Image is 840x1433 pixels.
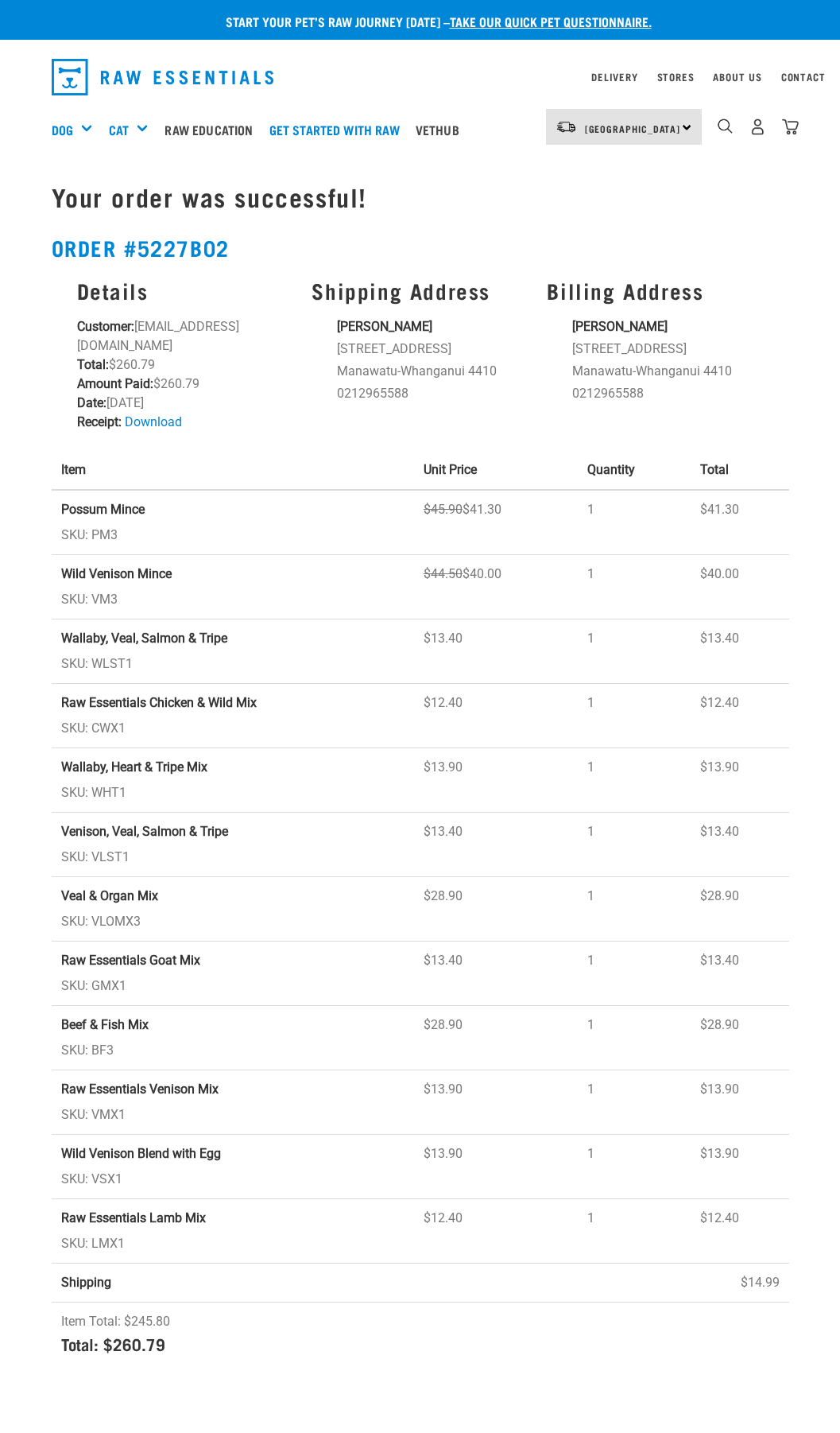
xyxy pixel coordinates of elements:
td: 1 [578,1199,691,1264]
img: Raw Essentials Logo [52,59,274,95]
td: $13.40 [414,813,578,877]
th: Quantity [578,451,691,490]
td: $40.00 [414,555,578,619]
td: $13.90 [414,1135,578,1199]
th: Total [691,451,788,490]
td: $12.40 [414,684,578,748]
td: 1 [578,555,691,619]
td: $13.90 [414,1070,578,1135]
td: $28.90 [414,877,578,942]
a: take our quick pet questionnaire. [450,17,652,25]
td: 1 [578,813,691,877]
td: $13.40 [414,942,578,1006]
h3: Shipping Address [312,278,528,303]
td: $41.30 [691,490,788,555]
strong: Customer: [77,319,134,334]
td: SKU: BF3 [52,1006,414,1070]
strong: Wild Venison Blend with Egg [61,1146,221,1161]
li: [STREET_ADDRESS] [337,340,528,359]
img: van-moving.png [555,120,577,134]
a: Cat [109,120,129,139]
h2: Order #5227b02 [52,235,789,260]
a: Get started with Raw [265,98,412,161]
td: $13.40 [414,619,578,684]
strong: Veal & Organ Mix [61,888,158,903]
strong: Amount Paid: [77,376,153,391]
td: SKU: VMX1 [52,1070,414,1135]
td: $28.90 [414,1006,578,1070]
strong: Raw Essentials Venison Mix [61,1082,219,1097]
nav: dropdown navigation [39,52,802,102]
td: $12.40 [691,684,788,748]
strong: Wild Venison Mince [61,566,172,581]
li: Manawatu-Whanganui 4410 [337,362,528,381]
td: $41.30 [414,490,578,555]
a: Vethub [412,98,471,161]
td: $13.40 [691,619,788,684]
strong: Venison, Veal, Salmon & Tripe [61,824,228,839]
td: 1 [578,684,691,748]
strong: Possum Mince [61,502,145,517]
td: 1 [578,1006,691,1070]
td: $13.90 [414,748,578,813]
a: Contact [781,74,826,80]
td: $14.99 [691,1264,788,1303]
strong: Date: [77,395,106,410]
a: Stores [657,74,695,80]
td: SKU: WHT1 [52,748,414,813]
li: Manawatu-Whanganui 4410 [572,362,763,381]
h1: Your order was successful! [52,182,789,211]
img: user.png [749,118,766,135]
td: $40.00 [691,555,788,619]
a: Dog [52,120,73,139]
h4: Total: $260.79 [61,1334,780,1353]
a: Download [125,414,182,429]
a: About Us [713,74,761,80]
td: 1 [578,942,691,1006]
li: 0212965588 [337,384,528,403]
li: 0212965588 [572,384,763,403]
a: Raw Education [161,98,265,161]
strong: Wallaby, Veal, Salmon & Tripe [61,631,227,646]
td: 1 [578,619,691,684]
td: SKU: CWX1 [52,684,414,748]
td: $13.90 [691,1070,788,1135]
strike: $44.50 [424,566,463,581]
strong: Total: [77,357,109,372]
td: SKU: VM3 [52,555,414,619]
li: [STREET_ADDRESS] [572,340,763,359]
td: 1 [578,1070,691,1135]
strike: $45.90 [424,502,463,517]
td: SKU: VLOMX3 [52,877,414,942]
td: 1 [578,748,691,813]
td: $13.40 [691,813,788,877]
td: 1 [578,877,691,942]
td: SKU: LMX1 [52,1199,414,1264]
td: SKU: PM3 [52,490,414,555]
td: $13.90 [691,748,788,813]
strong: Receipt: [77,414,122,429]
td: SKU: VSX1 [52,1135,414,1199]
img: home-icon@2x.png [782,118,799,135]
td: 1 [578,1135,691,1199]
td: $28.90 [691,1006,788,1070]
strong: Wallaby, Heart & Tripe Mix [61,759,207,775]
td: SKU: WLST1 [52,619,414,684]
th: Unit Price [414,451,578,490]
h3: Billing Address [547,278,763,303]
span: [GEOGRAPHIC_DATA] [585,126,681,131]
td: $13.40 [691,942,788,1006]
img: home-icon-1@2x.png [718,118,733,134]
strong: Raw Essentials Chicken & Wild Mix [61,695,257,710]
td: 1 [578,490,691,555]
td: $12.40 [691,1199,788,1264]
td: $13.90 [691,1135,788,1199]
strong: [PERSON_NAME] [572,319,668,334]
strong: Shipping [61,1275,111,1290]
h3: Details [77,278,293,303]
td: $28.90 [691,877,788,942]
div: [EMAIL_ADDRESS][DOMAIN_NAME] $260.79 $260.79 [DATE] [68,269,303,441]
td: SKU: GMX1 [52,942,414,1006]
strong: [PERSON_NAME] [337,319,432,334]
strong: Beef & Fish Mix [61,1017,149,1032]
